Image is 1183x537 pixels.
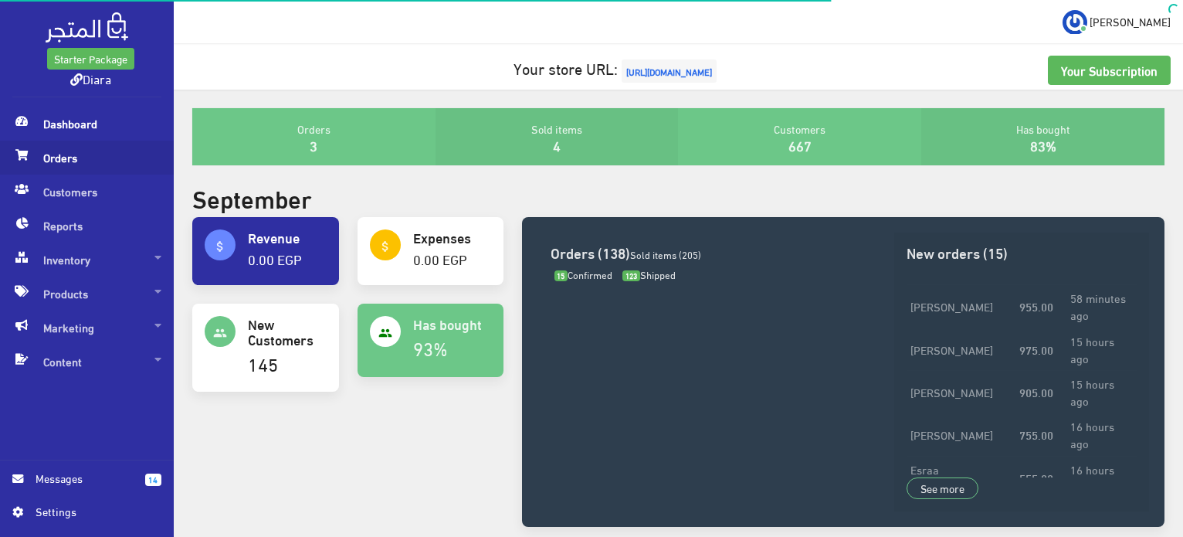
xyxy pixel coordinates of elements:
[248,316,327,347] h4: New Customers
[907,456,1015,498] td: Esraa [PERSON_NAME]
[12,311,161,345] span: Marketing
[12,345,161,379] span: Content
[12,470,161,503] a: 14 Messages
[310,132,317,158] a: 3
[36,470,133,487] span: Messages
[213,326,227,340] i: people
[70,67,111,90] a: Diara
[413,316,492,331] h4: Has bought
[1019,469,1053,486] strong: 555.00
[907,285,1015,328] td: [PERSON_NAME]
[413,246,467,271] a: 0.00 EGP
[554,270,568,282] span: 15
[36,503,148,520] span: Settings
[551,245,883,260] h3: Orders (138)
[12,175,161,209] span: Customers
[907,478,978,499] a: See more
[12,277,161,311] span: Products
[1063,10,1087,35] img: ...
[46,12,128,42] img: .
[622,265,676,284] span: Shipped
[1048,56,1171,85] a: Your Subscription
[1019,341,1053,358] strong: 975.00
[788,132,812,158] a: 667
[622,270,640,282] span: 123
[1019,426,1053,443] strong: 755.00
[248,229,327,245] h4: Revenue
[436,108,679,165] div: Sold items
[1019,297,1053,314] strong: 955.00
[378,326,392,340] i: people
[907,370,1015,413] td: [PERSON_NAME]
[1066,285,1136,328] td: 58 minutes ago
[12,209,161,243] span: Reports
[514,53,720,82] a: Your store URL:[URL][DOMAIN_NAME]
[1066,456,1136,498] td: 16 hours ago
[678,108,921,165] div: Customers
[192,108,436,165] div: Orders
[553,132,561,158] a: 4
[907,328,1015,370] td: [PERSON_NAME]
[12,503,161,528] a: Settings
[12,141,161,175] span: Orders
[1030,132,1056,158] a: 83%
[1066,328,1136,370] td: 15 hours ago
[1066,370,1136,413] td: 15 hours ago
[907,245,1137,260] h3: New orders (15)
[213,240,227,253] i: attach_money
[907,413,1015,456] td: [PERSON_NAME]
[378,240,392,253] i: attach_money
[921,108,1164,165] div: Has bought
[554,265,613,284] span: Confirmed
[47,48,134,70] a: Starter Package
[1066,413,1136,456] td: 16 hours ago
[413,331,448,364] a: 93%
[622,59,717,83] span: [URL][DOMAIN_NAME]
[248,246,302,271] a: 0.00 EGP
[1063,9,1171,34] a: ... [PERSON_NAME]
[145,474,161,486] span: 14
[1090,12,1171,31] span: [PERSON_NAME]
[630,245,701,263] span: Sold items (205)
[248,346,278,379] a: 145
[413,229,492,245] h4: Expenses
[192,184,312,211] h2: September
[1019,383,1053,400] strong: 905.00
[12,243,161,277] span: Inventory
[12,107,161,141] span: Dashboard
